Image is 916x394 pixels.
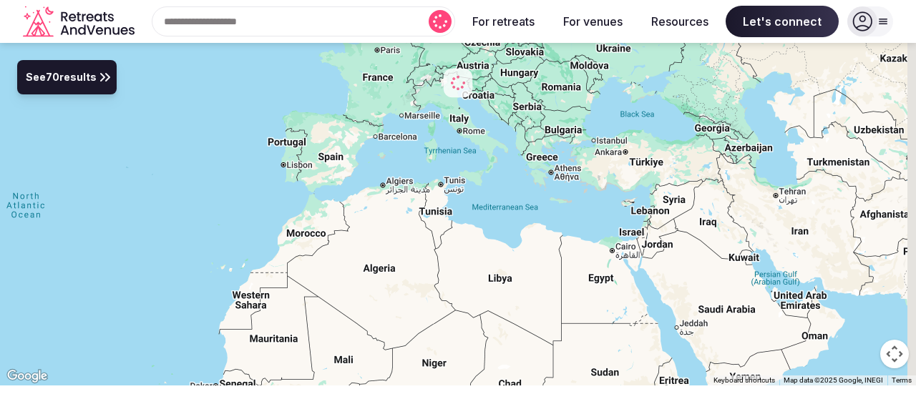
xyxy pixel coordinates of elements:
[726,6,839,37] span: Let's connect
[552,6,634,37] button: For venues
[461,6,546,37] button: For retreats
[713,375,775,385] button: Keyboard shortcuts
[880,340,909,368] button: Map camera controls
[640,6,720,37] button: Resources
[17,60,117,94] button: See70results
[4,367,51,385] img: Google
[23,6,137,38] a: Visit the homepage
[26,70,97,86] span: See 70 results
[23,6,137,38] svg: Retreats and Venues company logo
[784,376,883,384] span: Map data ©2025 Google, INEGI
[892,376,912,384] a: Terms (opens in new tab)
[4,367,51,385] a: Open this area in Google Maps (opens a new window)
